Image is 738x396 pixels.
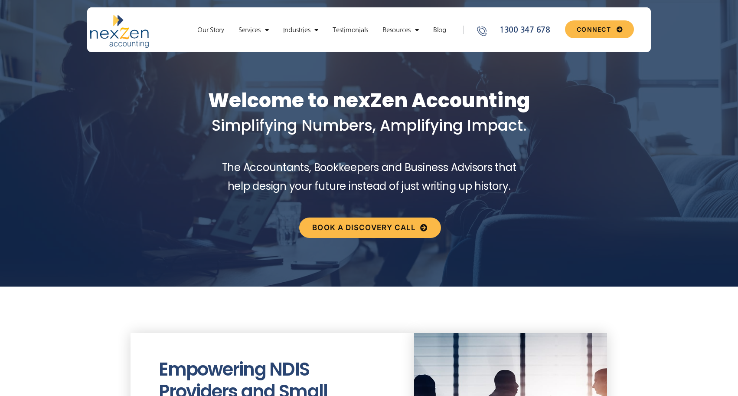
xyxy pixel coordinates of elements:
span: CONNECT [577,26,611,33]
a: CONNECT [565,20,634,38]
a: Resources [378,26,423,34]
a: 1300 347 678 [476,24,562,36]
a: Our Story [193,26,229,34]
nav: Menu [185,26,459,34]
a: Book a discovery call [299,218,441,238]
a: Industries [279,26,323,34]
span: The Accountants, Bookkeepers and Business Advisors that help design your future instead of just w... [222,160,516,193]
a: Testimonials [328,26,372,34]
span: 1300 347 678 [497,24,550,36]
span: Book a discovery call [312,224,416,231]
a: Services [234,26,273,34]
span: Simplifying Numbers, Amplifying Impact. [212,115,527,136]
a: Blog [429,26,451,34]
